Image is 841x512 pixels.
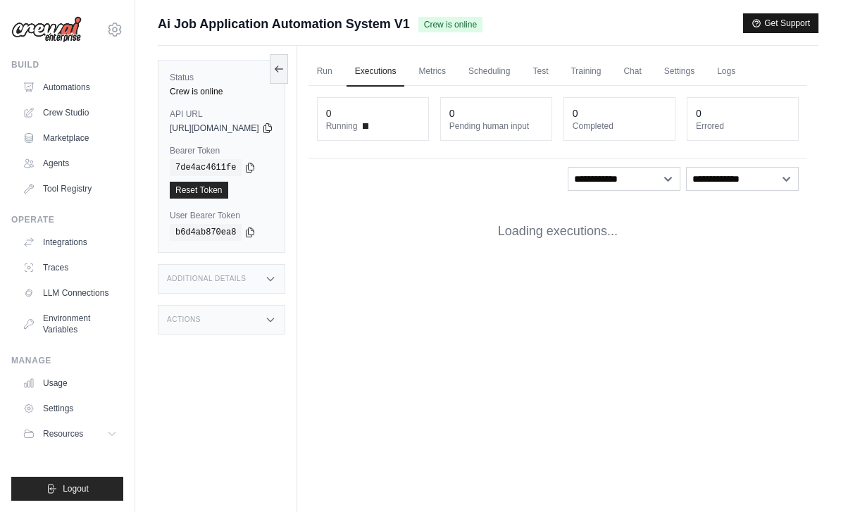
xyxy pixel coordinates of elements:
a: Scheduling [460,57,518,87]
a: Metrics [410,57,454,87]
div: Operate [11,214,123,225]
a: LLM Connections [17,282,123,304]
label: Bearer Token [170,145,273,156]
a: Agents [17,152,123,175]
h3: Actions [167,316,201,324]
a: Usage [17,372,123,394]
a: Reset Token [170,182,228,199]
h3: Additional Details [167,275,246,283]
a: Run [309,57,341,87]
a: Tool Registry [17,177,123,200]
button: Logout [11,477,123,501]
div: Crew is online [170,86,273,97]
span: Crew is online [418,17,482,32]
div: Manage [11,355,123,366]
div: Build [11,59,123,70]
dt: Completed [573,120,666,132]
a: Training [562,57,609,87]
button: Get Support [743,13,818,33]
a: Settings [656,57,703,87]
a: Environment Variables [17,307,123,341]
button: Resources [17,423,123,445]
a: Crew Studio [17,101,123,124]
span: Logout [63,483,89,494]
a: Logs [709,57,744,87]
div: 0 [326,106,332,120]
span: Resources [43,428,83,439]
div: Loading executions... [309,199,807,263]
a: Integrations [17,231,123,254]
a: Automations [17,76,123,99]
div: 0 [573,106,578,120]
div: 0 [696,106,702,120]
a: Settings [17,397,123,420]
a: Test [524,57,556,87]
a: Marketplace [17,127,123,149]
code: b6d4ab870ea8 [170,224,242,241]
label: User Bearer Token [170,210,273,221]
span: Ai Job Application Automation System V1 [158,14,410,34]
code: 7de4ac4611fe [170,159,242,176]
a: Traces [17,256,123,279]
a: Chat [615,57,649,87]
a: Executions [347,57,405,87]
label: Status [170,72,273,83]
img: Logo [11,16,82,43]
dt: Pending human input [449,120,543,132]
span: Running [326,120,358,132]
label: API URL [170,108,273,120]
span: [URL][DOMAIN_NAME] [170,123,259,134]
dt: Errored [696,120,790,132]
div: 0 [449,106,455,120]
